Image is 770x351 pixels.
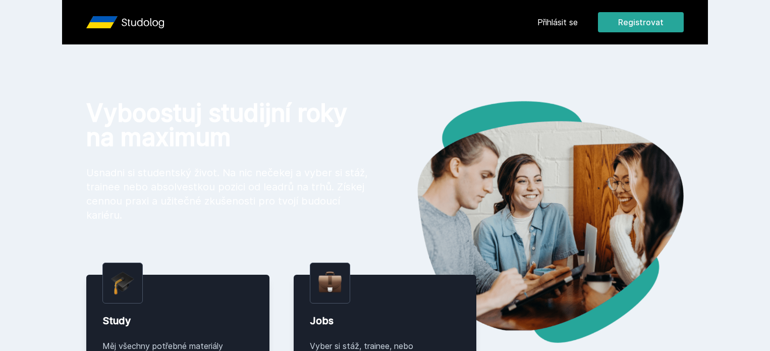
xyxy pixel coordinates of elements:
[537,16,578,28] a: Přihlásit se
[102,314,253,328] div: Study
[598,12,684,32] button: Registrovat
[86,101,369,149] h1: Vyboostuj studijní roky na maximum
[86,166,369,222] p: Usnadni si studentský život. Na nic nečekej a vyber si stáž, trainee nebo absolvestkou pozici od ...
[318,269,342,295] img: briefcase.png
[111,271,134,295] img: graduation-cap.png
[310,314,461,328] div: Jobs
[385,101,684,343] img: hero.png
